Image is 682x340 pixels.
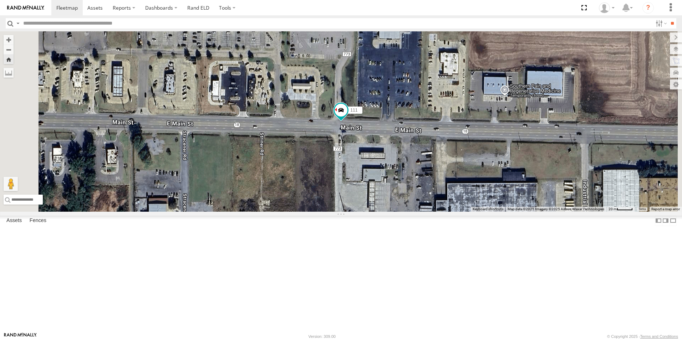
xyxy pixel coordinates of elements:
a: Report a map error [651,207,680,211]
a: Terms and Conditions [640,334,678,339]
label: Dock Summary Table to the Left [655,216,662,226]
button: Map Scale: 20 m per 41 pixels [606,207,635,212]
button: Drag Pegman onto the map to open Street View [4,177,18,191]
label: Hide Summary Table [670,216,677,226]
a: Terms (opens in new tab) [638,208,646,211]
span: 111 [350,108,357,113]
div: Craig King [596,2,617,13]
div: © Copyright 2025 - [607,334,678,339]
button: Zoom out [4,45,14,55]
label: Dock Summary Table to the Right [662,216,669,226]
a: Visit our Website [4,333,37,340]
label: Measure [4,68,14,78]
span: 20 m [609,207,617,211]
label: Search Filter Options [653,18,668,29]
label: Map Settings [670,79,682,89]
span: Map data ©2025 Imagery ©2025 Airbus, Maxar Technologies [508,207,604,211]
div: Version: 309.00 [309,334,336,339]
button: Zoom Home [4,55,14,64]
label: Search Query [15,18,21,29]
img: rand-logo.svg [7,5,44,10]
button: Zoom in [4,35,14,45]
label: Fences [26,216,50,226]
button: Keyboard shortcuts [473,207,503,212]
label: Assets [3,216,25,226]
i: ? [642,2,654,14]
